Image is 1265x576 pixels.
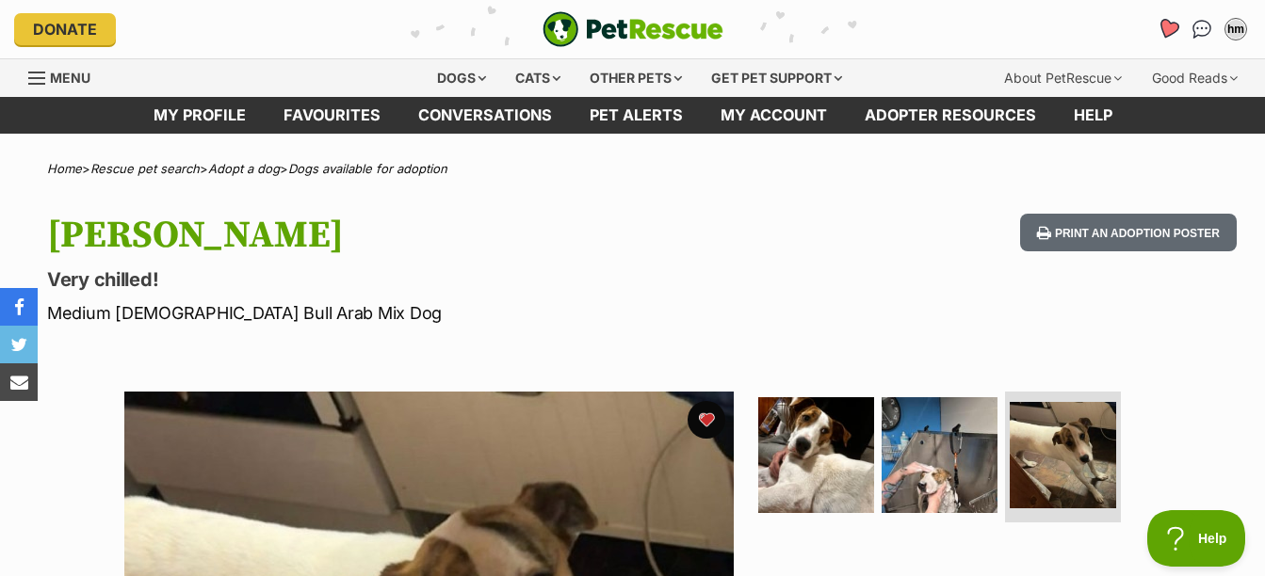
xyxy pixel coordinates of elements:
p: Medium [DEMOGRAPHIC_DATA] Bull Arab Mix Dog [47,300,772,326]
a: Rescue pet search [90,161,200,176]
span: Menu [50,70,90,86]
a: Dogs available for adoption [288,161,447,176]
a: Privacy Notification [264,2,283,17]
button: Print an adoption poster [1020,214,1237,252]
a: Conversations [1187,14,1217,44]
a: Favourites [265,97,399,134]
a: Home [47,161,82,176]
div: Good Reads [1139,59,1251,97]
a: Help [1055,97,1131,134]
a: PetRescue [543,11,723,47]
div: Other pets [576,59,695,97]
a: Donate [14,13,116,45]
div: hm [1226,20,1245,39]
img: consumer-privacy-logo.png [266,2,281,17]
a: My profile [135,97,265,134]
img: Photo of Hank [1010,402,1116,508]
button: favourite [688,401,725,439]
a: Menu [28,59,104,93]
a: Adopter resources [846,97,1055,134]
img: logo-e224e6f780fb5917bec1dbf3a21bbac754714ae5b6737aabdf751b685950b380.svg [543,11,723,47]
img: consumer-privacy-logo.png [2,2,17,17]
div: Dogs [424,59,499,97]
div: Get pet support [698,59,855,97]
a: Adopt a dog [208,161,280,176]
img: chat-41dd97257d64d25036548639549fe6c8038ab92f7586957e7f3b1b290dea8141.svg [1192,20,1212,39]
a: My account [702,97,846,134]
div: Cats [502,59,574,97]
a: Pet alerts [571,97,702,134]
a: conversations [399,97,571,134]
a: Favourites [1149,9,1188,48]
img: Photo of Hank [758,397,874,513]
img: Photo of Hank [882,397,997,513]
img: iconc.png [263,1,281,15]
button: My account [1221,14,1251,44]
div: About PetRescue [991,59,1135,97]
iframe: Help Scout Beacon - Open [1147,510,1246,567]
ul: Account quick links [1153,14,1251,44]
h1: [PERSON_NAME] [47,214,772,257]
p: Very chilled! [47,266,772,293]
